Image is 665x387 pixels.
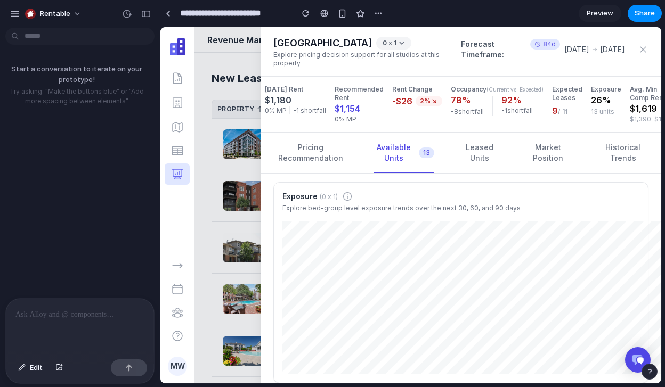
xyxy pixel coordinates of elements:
span: Edit [30,363,43,373]
p: Start a conversation to iterate on your prototype! [4,64,149,85]
img: Apartment IQ [9,11,26,28]
p: Try asking: "Make the buttons blue" or "Add more spacing between elements" [4,87,149,106]
button: MW [7,330,27,349]
button: Rentable [21,5,87,22]
a: Preview [579,5,621,22]
button: Share [628,5,662,22]
button: Edit [13,359,48,376]
span: Rentable [40,9,70,19]
span: Preview [587,8,613,19]
span: Share [635,8,655,19]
